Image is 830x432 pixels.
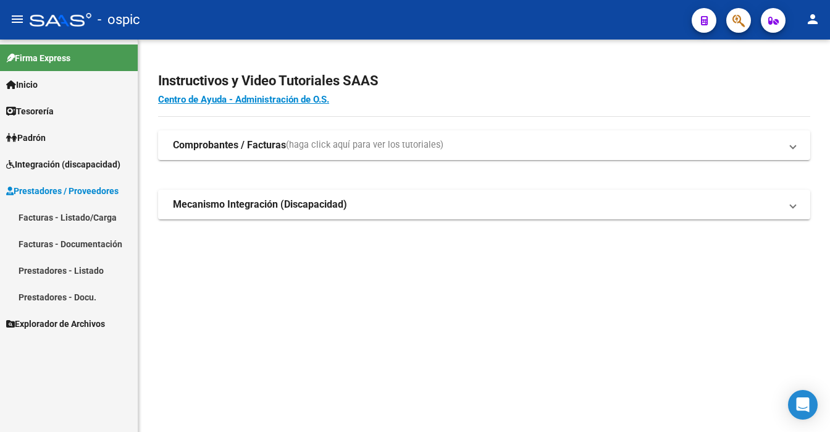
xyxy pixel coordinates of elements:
mat-expansion-panel-header: Mecanismo Integración (Discapacidad) [158,190,810,219]
mat-expansion-panel-header: Comprobantes / Facturas(haga click aquí para ver los tutoriales) [158,130,810,160]
span: Firma Express [6,51,70,65]
span: Padrón [6,131,46,145]
a: Centro de Ayuda - Administración de O.S. [158,94,329,105]
span: Inicio [6,78,38,91]
strong: Comprobantes / Facturas [173,138,286,152]
span: Explorador de Archivos [6,317,105,331]
span: - ospic [98,6,140,33]
span: Prestadores / Proveedores [6,184,119,198]
span: (haga click aquí para ver los tutoriales) [286,138,443,152]
mat-icon: person [805,12,820,27]
div: Open Intercom Messenger [788,390,818,420]
span: Integración (discapacidad) [6,158,120,171]
span: Tesorería [6,104,54,118]
mat-icon: menu [10,12,25,27]
strong: Mecanismo Integración (Discapacidad) [173,198,347,211]
h2: Instructivos y Video Tutoriales SAAS [158,69,810,93]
